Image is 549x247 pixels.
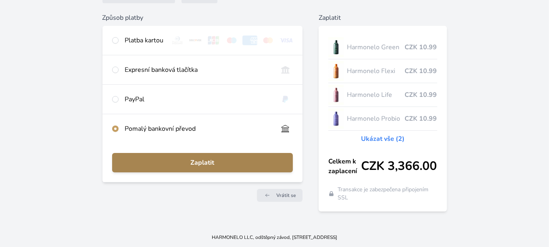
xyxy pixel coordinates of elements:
div: Pomalý bankovní převod [125,124,271,134]
img: bankTransfer_IBAN.svg [278,124,293,134]
img: amex.svg [242,36,257,45]
span: Celkem k zaplacení [328,157,361,176]
img: onlineBanking_CZ.svg [278,65,293,75]
img: CLEAN_PROBIO_se_stinem_x-lo.jpg [328,109,344,129]
span: Harmonelo Green [347,42,405,52]
span: CZK 3,366.00 [361,159,437,174]
img: diners.svg [170,36,185,45]
img: CLEAN_GREEN_se_stinem_x-lo.jpg [328,37,344,57]
span: Harmonelo Flexi [347,66,405,76]
span: Vrátit se [276,192,296,199]
img: paypal.svg [278,94,293,104]
span: Harmonelo Life [347,90,405,100]
span: CZK 10.99 [405,42,437,52]
span: Transakce je zabezpečena připojením SSL [338,186,437,202]
img: visa.svg [279,36,294,45]
div: Platba kartou [125,36,164,45]
div: Expresní banková tlačítka [125,65,271,75]
span: CZK 10.99 [405,114,437,123]
img: jcb.svg [206,36,221,45]
h6: Způsob platby [102,13,303,23]
img: mc.svg [261,36,276,45]
a: Vrátit se [257,189,303,202]
span: Harmonelo Probio [347,114,405,123]
img: maestro.svg [224,36,239,45]
span: CZK 10.99 [405,66,437,76]
a: Ukázat vše (2) [361,134,405,144]
img: discover.svg [188,36,203,45]
div: PayPal [125,94,271,104]
h6: Zaplatit [319,13,447,23]
img: CLEAN_FLEXI_se_stinem_x-hi_(1)-lo.jpg [328,61,344,81]
span: CZK 10.99 [405,90,437,100]
img: CLEAN_LIFE_se_stinem_x-lo.jpg [328,85,344,105]
button: Zaplatit [112,153,293,172]
span: Zaplatit [119,158,286,167]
